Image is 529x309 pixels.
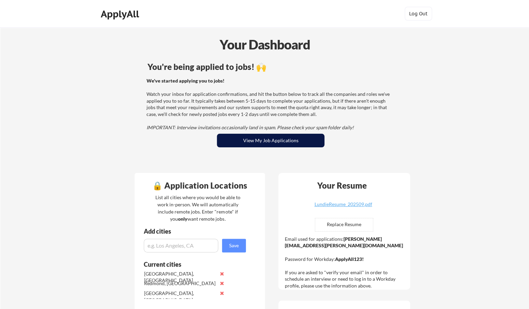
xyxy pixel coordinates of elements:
strong: only [178,216,187,222]
em: IMPORTANT: Interview invitations occasionally land in spam. Please check your spam folder daily! [147,124,354,130]
div: Your Resume [308,181,376,190]
input: e.g. Los Angeles, CA [144,239,218,252]
div: Your Dashboard [1,35,529,54]
div: Add cities [144,228,248,234]
div: Current cities [144,261,238,267]
button: Log Out [405,7,432,20]
strong: We've started applying you to jobs! [147,78,224,84]
div: You're being applied to jobs! 🙌 [148,63,394,71]
div: List all cities where you would be able to work in-person. We will automatically include remote j... [151,194,245,222]
button: View My Job Applications [217,134,324,147]
div: ApplyAll [101,8,141,20]
div: Watch your inbox for application confirmations, and hit the button below to track all the compani... [147,77,393,131]
div: LundieResume_202509.pdf [303,202,384,207]
strong: ApplyAll123! [335,256,364,262]
div: 🔒 Application Locations [136,181,263,190]
button: Save [222,239,246,252]
div: [GEOGRAPHIC_DATA], [GEOGRAPHIC_DATA] [144,290,216,303]
div: [GEOGRAPHIC_DATA], [GEOGRAPHIC_DATA] [144,270,216,284]
a: LundieResume_202509.pdf [303,202,384,212]
div: Email used for applications: Password for Workday: If you are asked to "verify your email" in ord... [285,236,405,289]
strong: [PERSON_NAME][EMAIL_ADDRESS][PERSON_NAME][DOMAIN_NAME] [285,236,403,249]
div: Redmond, [GEOGRAPHIC_DATA] [144,280,216,287]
